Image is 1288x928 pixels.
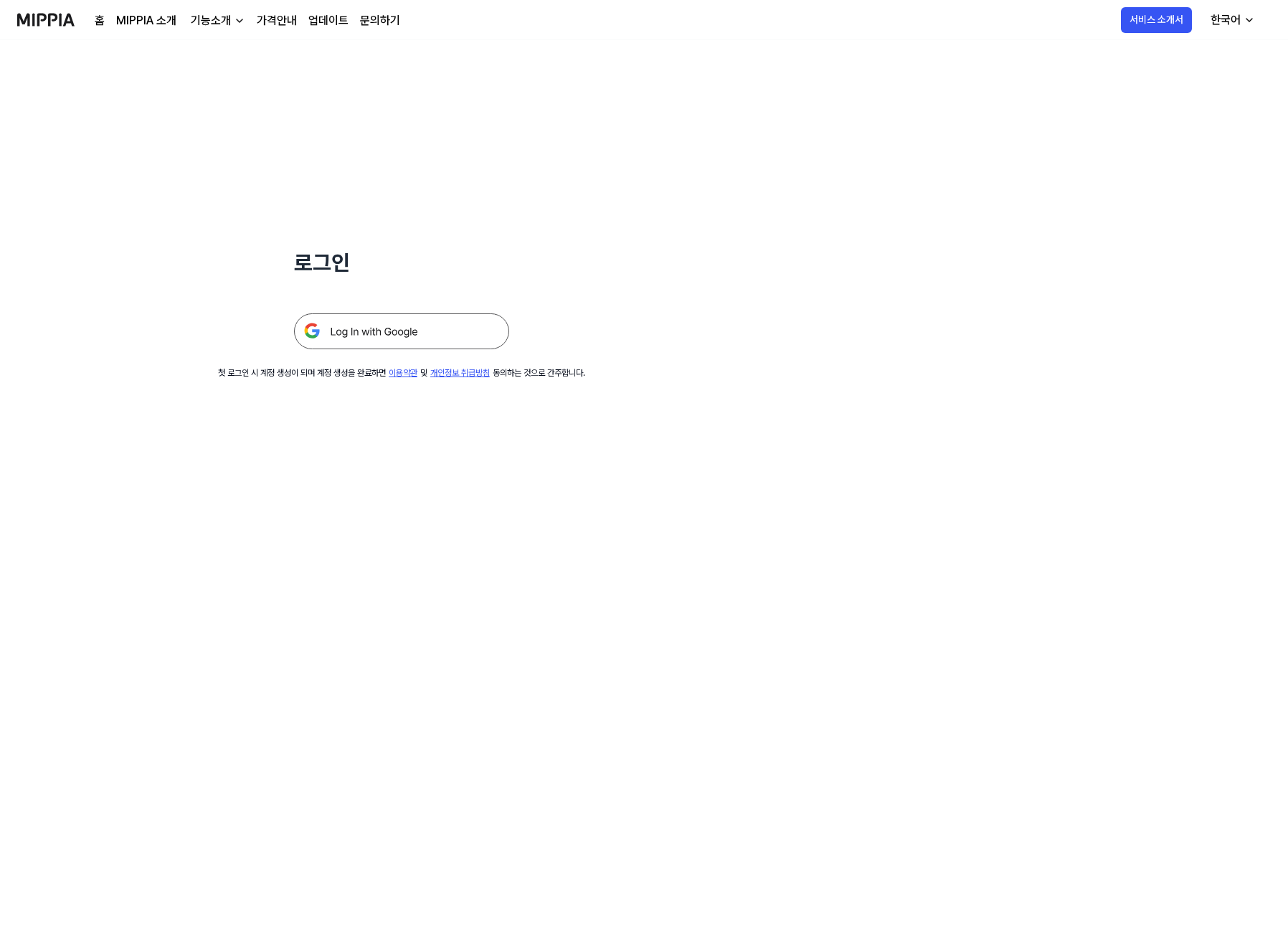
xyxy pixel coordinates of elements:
a: MIPPIA 소개 [116,12,176,29]
a: 홈 [95,12,105,29]
a: 개인정보 취급방침 [430,368,490,378]
button: 한국어 [1199,6,1264,34]
img: 구글 로그인 버튼 [294,313,509,349]
a: 이용약관 [389,368,417,378]
button: 서비스 소개서 [1121,7,1192,33]
div: 첫 로그인 시 계정 생성이 되며 계정 생성을 완료하면 및 동의하는 것으로 간주합니다. [218,366,585,379]
img: down [234,15,245,27]
div: 한국어 [1208,11,1244,29]
div: 기능소개 [188,12,234,29]
a: 업데이트 [308,12,349,29]
a: 문의하기 [360,12,400,29]
a: 가격안내 [257,12,297,29]
button: 기능소개 [188,12,245,29]
h1: 로그인 [294,247,509,279]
